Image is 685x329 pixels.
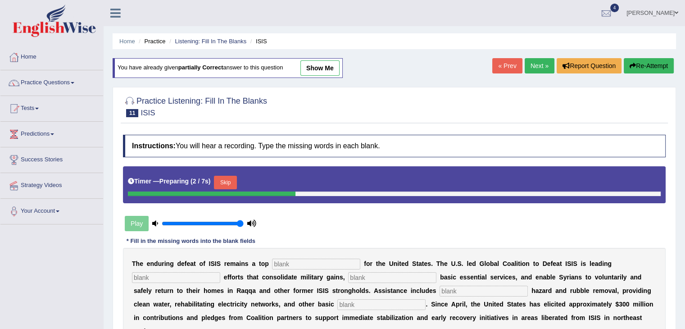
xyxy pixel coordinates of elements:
[0,147,103,170] a: Success Stories
[123,135,666,157] h4: You will hear a recording. Type the missing words in each blank.
[585,274,588,281] b: t
[620,274,621,281] b: i
[148,287,152,294] b: y
[277,274,281,281] b: o
[486,260,490,267] b: o
[422,260,424,267] b: t
[214,176,236,189] button: Skip
[468,260,472,267] b: e
[386,287,387,294] b: i
[229,274,231,281] b: f
[306,274,308,281] b: i
[571,274,575,281] b: a
[159,178,189,185] b: Preparing
[359,287,361,294] b: l
[522,260,526,267] b: o
[141,109,155,117] small: ISIS
[344,287,348,294] b: n
[399,260,401,267] b: t
[431,260,433,267] b: .
[224,260,227,267] b: r
[444,260,448,267] b: e
[374,287,378,294] b: A
[261,260,265,267] b: o
[456,260,458,267] b: .
[295,287,299,294] b: o
[463,274,467,281] b: s
[300,274,306,281] b: m
[590,260,591,267] b: l
[364,260,366,267] b: f
[186,260,190,267] b: e
[0,173,103,196] a: Strategy Videos
[520,260,522,267] b: i
[602,274,604,281] b: l
[282,274,284,281] b: i
[150,260,154,267] b: n
[440,274,444,281] b: b
[119,38,135,45] a: Home
[132,260,136,267] b: T
[332,287,336,294] b: s
[229,287,233,294] b: n
[595,260,599,267] b: a
[472,260,476,267] b: d
[494,260,497,267] b: a
[175,38,246,45] a: Listening: Fill In The Blanks
[179,287,183,294] b: o
[284,274,288,281] b: d
[177,287,179,294] b: t
[348,287,352,294] b: g
[198,287,200,294] b: r
[273,274,277,281] b: s
[416,260,418,267] b: t
[528,274,532,281] b: d
[230,260,236,267] b: m
[193,178,209,185] b: 2 / 7s
[378,287,382,294] b: s
[389,260,394,267] b: U
[186,287,189,294] b: t
[567,260,571,267] b: S
[634,274,638,281] b: n
[382,287,386,294] b: s
[598,274,602,281] b: o
[196,287,198,294] b: i
[265,274,269,281] b: o
[400,287,404,294] b: c
[411,287,413,294] b: i
[249,287,253,294] b: q
[427,260,431,267] b: s
[265,260,269,267] b: p
[393,287,396,294] b: a
[376,260,378,267] b: t
[247,274,249,281] b: t
[610,4,619,12] span: 4
[207,287,211,294] b: o
[602,260,604,267] b: i
[209,178,211,185] b: )
[546,274,550,281] b: b
[340,274,343,281] b: s
[470,274,474,281] b: e
[623,274,627,281] b: y
[569,274,571,281] b: i
[190,260,194,267] b: a
[424,260,427,267] b: e
[440,286,528,297] input: blank
[252,287,256,294] b: a
[511,260,515,267] b: a
[211,287,217,294] b: m
[204,287,208,294] b: h
[518,260,520,267] b: t
[220,287,224,294] b: s
[158,287,161,294] b: e
[123,95,267,117] h2: Practice Listening: Fill In The Blanks
[248,37,267,46] li: ISIS
[325,287,329,294] b: S
[337,299,426,310] input: blank
[215,260,217,267] b: I
[614,274,617,281] b: a
[369,287,371,294] b: .
[236,287,241,294] b: R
